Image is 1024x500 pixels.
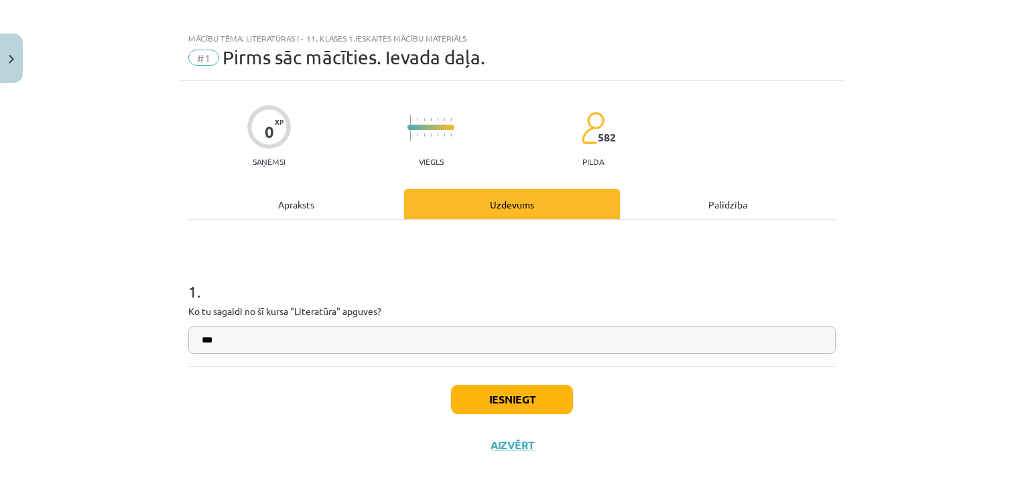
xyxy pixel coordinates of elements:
button: Iesniegt [451,385,573,414]
span: XP [275,118,283,125]
button: Aizvērt [487,438,537,452]
div: Apraksts [188,189,404,219]
img: icon-short-line-57e1e144782c952c97e751825c79c345078a6d821885a25fce030b3d8c18986b.svg [437,118,438,121]
img: icon-short-line-57e1e144782c952c97e751825c79c345078a6d821885a25fce030b3d8c18986b.svg [444,118,445,121]
span: 582 [598,131,616,143]
div: 0 [265,123,274,141]
span: Pirms sāc mācīties. Ievada daļa. [222,46,485,68]
img: icon-short-line-57e1e144782c952c97e751825c79c345078a6d821885a25fce030b3d8c18986b.svg [424,118,425,121]
img: icon-short-line-57e1e144782c952c97e751825c79c345078a6d821885a25fce030b3d8c18986b.svg [430,118,432,121]
h1: 1 . [188,259,836,300]
p: Saņemsi [247,157,291,166]
img: students-c634bb4e5e11cddfef0936a35e636f08e4e9abd3cc4e673bd6f9a4125e45ecb1.svg [581,111,604,145]
img: icon-long-line-d9ea69661e0d244f92f715978eff75569469978d946b2353a9bb055b3ed8787d.svg [410,115,411,141]
img: icon-short-line-57e1e144782c952c97e751825c79c345078a6d821885a25fce030b3d8c18986b.svg [424,133,425,137]
div: Mācību tēma: Literatūras i - 11. klases 1.ieskaites mācību materiāls [188,34,836,43]
img: icon-short-line-57e1e144782c952c97e751825c79c345078a6d821885a25fce030b3d8c18986b.svg [450,118,452,121]
img: icon-short-line-57e1e144782c952c97e751825c79c345078a6d821885a25fce030b3d8c18986b.svg [444,133,445,137]
img: icon-short-line-57e1e144782c952c97e751825c79c345078a6d821885a25fce030b3d8c18986b.svg [417,133,418,137]
div: Uzdevums [404,189,620,219]
p: Viegls [419,157,444,166]
img: icon-short-line-57e1e144782c952c97e751825c79c345078a6d821885a25fce030b3d8c18986b.svg [437,133,438,137]
p: pilda [582,157,604,166]
img: icon-close-lesson-0947bae3869378f0d4975bcd49f059093ad1ed9edebbc8119c70593378902aed.svg [9,55,14,64]
p: Ko tu sagaidi no šī kursa "Literatūra" apguves? [188,304,836,318]
img: icon-short-line-57e1e144782c952c97e751825c79c345078a6d821885a25fce030b3d8c18986b.svg [417,118,418,121]
div: Palīdzība [620,189,836,219]
img: icon-short-line-57e1e144782c952c97e751825c79c345078a6d821885a25fce030b3d8c18986b.svg [430,133,432,137]
span: #1 [188,50,219,66]
img: icon-short-line-57e1e144782c952c97e751825c79c345078a6d821885a25fce030b3d8c18986b.svg [450,133,452,137]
